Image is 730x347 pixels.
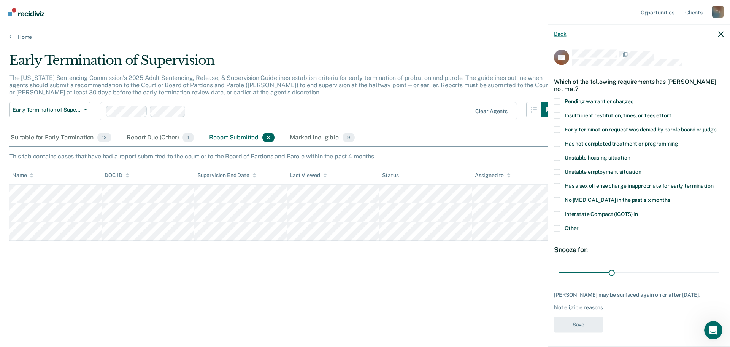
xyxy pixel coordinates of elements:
div: Marked Ineligible [288,130,356,146]
span: No [MEDICAL_DATA] in the past six months [565,197,670,203]
span: 3 [262,133,275,142]
span: 9 [343,133,355,142]
button: Save [554,317,603,332]
div: Not eligible reasons: [554,304,724,311]
div: Early Termination of Supervision [9,53,557,74]
iframe: Intercom live chat [704,321,722,339]
span: Early Termination of Supervision [13,107,81,113]
div: Assigned to [475,172,511,179]
div: This tab contains cases that have had a report submitted to the court or to the Board of Pardons ... [9,153,721,160]
div: Suitable for Early Termination [9,130,113,146]
span: Early termination request was denied by parole board or judge [565,126,716,132]
div: Supervision End Date [197,172,256,179]
div: DOC ID [105,172,129,179]
div: Status [382,172,398,179]
button: Back [554,30,566,37]
span: Has a sex offense charge inappropriate for early termination [565,182,714,189]
p: The [US_STATE] Sentencing Commission’s 2025 Adult Sentencing, Release, & Supervision Guidelines e... [9,74,550,96]
span: Insufficient restitution, fines, or fees effort [565,112,671,118]
div: Report Due (Other) [125,130,195,146]
div: T J [712,6,724,18]
span: Pending warrant or charges [565,98,633,104]
span: Interstate Compact (ICOTS) in [565,211,638,217]
div: Which of the following requirements has [PERSON_NAME] not met? [554,72,724,98]
div: Clear agents [475,108,508,115]
span: Unstable housing situation [565,154,630,160]
div: Last Viewed [290,172,327,179]
div: [PERSON_NAME] may be surfaced again on or after [DATE]. [554,291,724,298]
span: 13 [97,133,111,142]
div: Name [12,172,33,179]
div: Report Submitted [208,130,276,146]
span: 1 [182,133,194,142]
span: Unstable employment situation [565,168,641,174]
span: Has not completed treatment or programming [565,140,678,146]
button: Profile dropdown button [712,6,724,18]
img: Recidiviz [8,8,44,16]
div: Snooze for: [554,245,724,254]
a: Home [9,34,721,40]
span: Other [565,225,579,231]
